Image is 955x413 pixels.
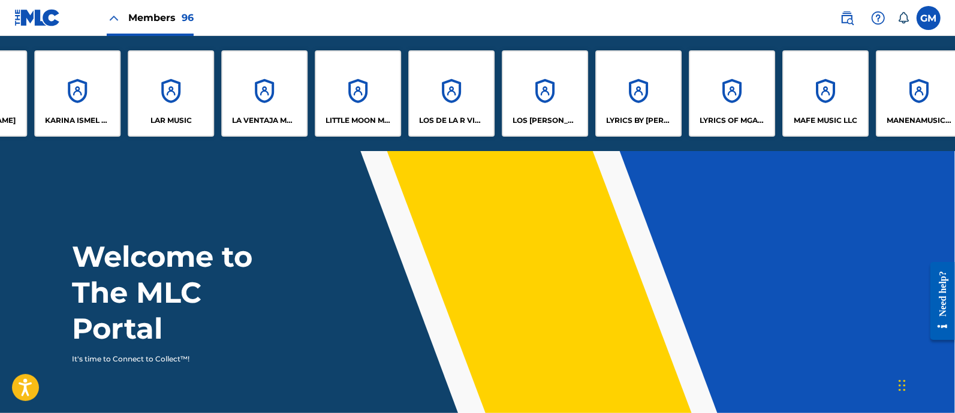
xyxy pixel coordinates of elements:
a: AccountsLAR MUSIC [128,50,214,137]
a: AccountsLOS [PERSON_NAME] PUBLISHING LLC [502,50,588,137]
a: AccountsKARINA ISMEL PUBLISHING CORP [34,50,120,137]
p: LITTLE MOON MUSIC LLC [326,115,391,126]
a: AccountsLYRICS OF MGA LLC [689,50,775,137]
iframe: Chat Widget [895,355,955,413]
img: MLC Logo [14,9,61,26]
p: MANENAMUSIC LLC [887,115,952,126]
a: Public Search [835,6,859,30]
a: AccountsLA VENTAJA MUSIC, INC. [221,50,308,137]
span: Members [128,11,194,25]
p: LOS INZUNZA PUBLISHING LLC [513,115,578,126]
h1: Welcome to The MLC Portal [73,239,297,346]
img: help [871,11,885,25]
img: search [840,11,854,25]
p: LA VENTAJA MUSIC, INC. [232,115,297,126]
a: AccountsLOS DE LA R VIP LLC [408,50,495,137]
div: Notifications [897,12,909,24]
div: Help [866,6,890,30]
a: AccountsLYRICS BY [PERSON_NAME], LLC [595,50,682,137]
a: AccountsLITTLE MOON MUSIC LLC [315,50,401,137]
span: 96 [182,12,194,23]
p: KARINA ISMEL PUBLISHING CORP [45,115,110,126]
p: LYRICS BY LADON, LLC [606,115,671,126]
p: It's time to Connect to Collect™! [73,354,281,364]
iframe: Resource Center [921,253,955,349]
div: Drag [899,367,906,403]
p: LAR MUSIC [150,115,192,126]
div: User Menu [917,6,941,30]
p: MAFE MUSIC LLC [794,115,857,126]
img: Close [107,11,121,25]
p: LOS DE LA R VIP LLC [419,115,484,126]
p: LYRICS OF MGA LLC [700,115,765,126]
a: AccountsMAFE MUSIC LLC [782,50,869,137]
